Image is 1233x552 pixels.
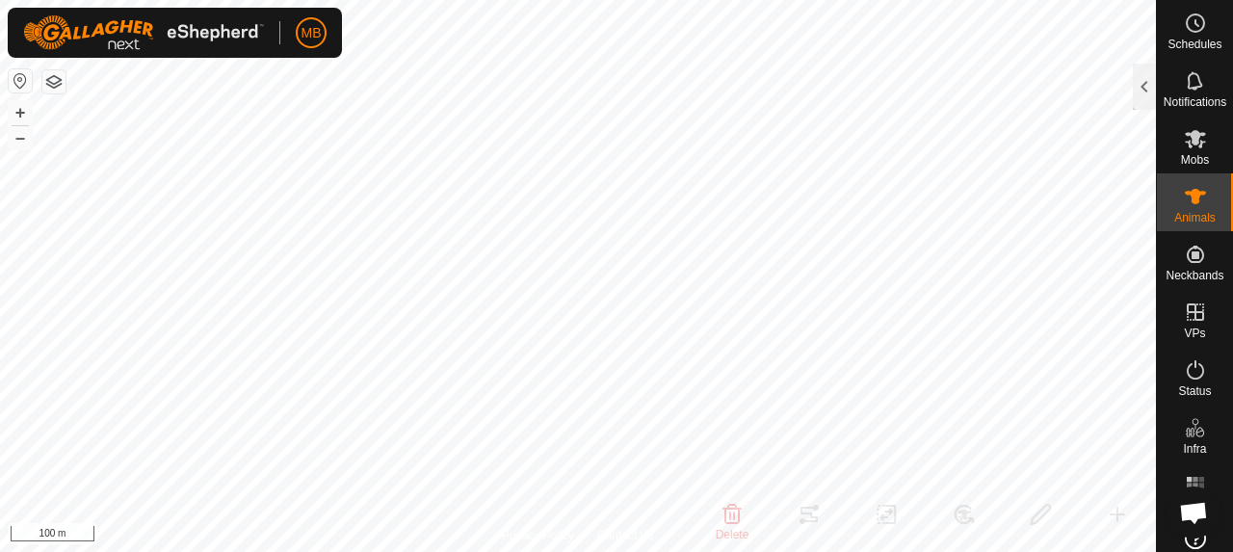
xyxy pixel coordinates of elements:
button: Map Layers [42,70,66,93]
span: Neckbands [1166,270,1223,281]
a: Contact Us [597,527,654,544]
span: Schedules [1167,39,1221,50]
span: Animals [1174,212,1216,223]
div: Open chat [1167,486,1220,539]
a: Privacy Policy [502,527,574,544]
img: Gallagher Logo [23,15,264,50]
span: VPs [1184,328,1205,339]
span: MB [302,23,322,43]
span: Status [1178,385,1211,397]
span: Infra [1183,443,1206,455]
span: Heatmap [1171,501,1219,513]
span: Mobs [1181,154,1209,166]
button: Reset Map [9,69,32,92]
button: + [9,101,32,124]
button: – [9,126,32,149]
span: Notifications [1164,96,1226,108]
